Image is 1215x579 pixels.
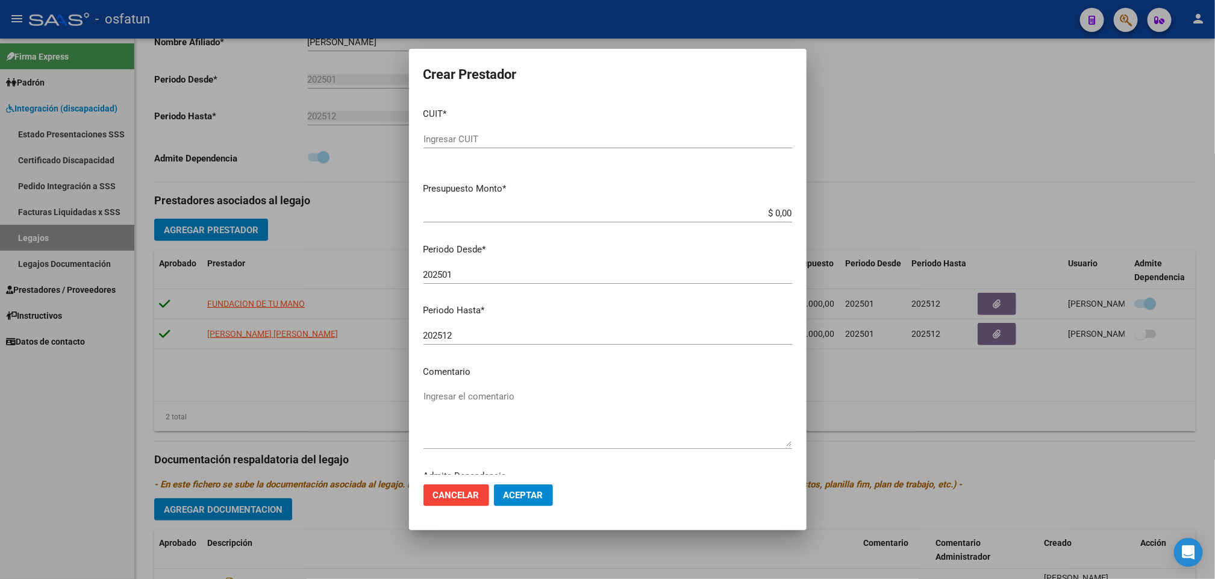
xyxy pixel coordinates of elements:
p: Presupuesto Monto [423,182,792,196]
button: Aceptar [494,484,553,506]
h2: Crear Prestador [423,63,792,86]
p: Periodo Desde [423,243,792,257]
p: Periodo Hasta [423,304,792,318]
span: Aceptar [504,490,543,501]
span: Cancelar [433,490,479,501]
p: Comentario [423,365,792,379]
p: Admite Dependencia [423,469,792,483]
button: Cancelar [423,484,489,506]
div: Open Intercom Messenger [1174,538,1203,567]
p: CUIT [423,107,792,121]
